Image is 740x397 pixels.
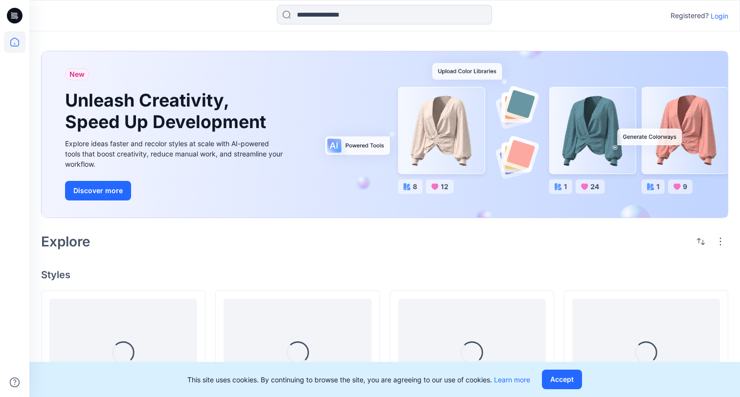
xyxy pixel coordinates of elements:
h4: Styles [41,269,728,281]
p: Login [711,11,728,21]
button: Discover more [65,181,131,200]
a: Learn more [494,375,530,384]
h1: Unleash Creativity, Speed Up Development [65,90,270,132]
h2: Explore [41,234,90,249]
button: Accept [542,370,582,389]
p: Registered? [671,10,709,22]
a: Discover more [65,181,285,200]
p: This site uses cookies. By continuing to browse the site, you are agreeing to our use of cookies. [187,375,530,385]
span: New [69,68,85,80]
div: Explore ideas faster and recolor styles at scale with AI-powered tools that boost creativity, red... [65,138,285,169]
